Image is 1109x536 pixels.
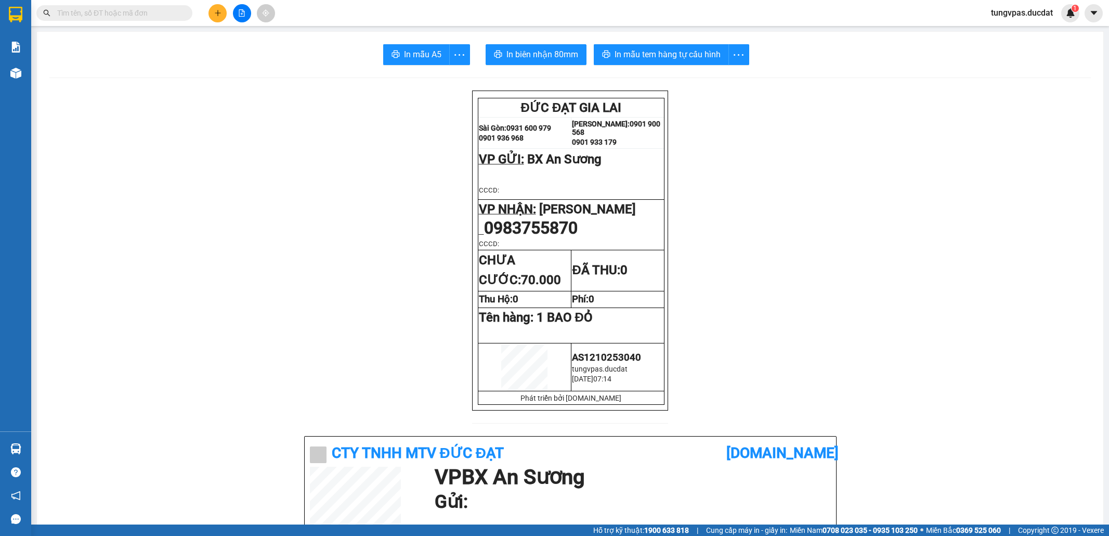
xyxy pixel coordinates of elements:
[572,120,630,128] strong: [PERSON_NAME]:
[479,152,524,167] span: VP GỬI:
[479,310,593,325] span: Tên hàng:
[10,68,21,79] img: warehouse-icon
[9,7,22,22] img: logo-vxr
[11,514,21,524] span: message
[479,124,506,132] strong: Sài Gòn:
[594,44,729,65] button: printerIn mẫu tem hàng tự cấu hình
[593,375,611,383] span: 07:14
[572,120,660,136] strong: 0901 900 568
[728,44,749,65] button: more
[208,4,227,22] button: plus
[494,50,502,60] span: printer
[521,100,622,115] span: ĐỨC ĐẠT GIA LAI
[729,48,749,61] span: more
[1066,8,1075,18] img: icon-new-feature
[506,124,551,132] strong: 0931 600 979
[11,491,21,501] span: notification
[449,44,470,65] button: more
[926,525,1001,536] span: Miền Bắc
[956,526,1001,534] strong: 0369 525 060
[572,293,594,305] strong: Phí:
[479,134,524,142] strong: 0901 936 968
[404,48,441,61] span: In mẫu A5
[572,375,593,383] span: [DATE]
[478,391,664,405] td: Phát triển bởi [DOMAIN_NAME]
[11,467,21,477] span: question-circle
[484,218,578,238] span: 0983755870
[593,525,689,536] span: Hỗ trợ kỹ thuật:
[644,526,689,534] strong: 1900 633 818
[539,202,636,216] span: [PERSON_NAME]
[1089,8,1099,18] span: caret-down
[697,525,698,536] span: |
[615,48,721,61] span: In mẫu tem hàng tự cấu hình
[435,467,826,488] h1: VP BX An Sương
[620,263,628,277] span: 0
[920,528,923,532] span: ⚪️
[1051,527,1059,534] span: copyright
[479,186,499,194] span: CCCD:
[589,293,594,305] span: 0
[383,44,450,65] button: printerIn mẫu A5
[479,202,536,216] span: VP NHẬN:
[238,9,245,17] span: file-add
[983,6,1061,19] span: tungvpas.ducdat
[450,48,469,61] span: more
[57,7,180,19] input: Tìm tên, số ĐT hoặc mã đơn
[10,42,21,53] img: solution-icon
[214,9,221,17] span: plus
[262,9,269,17] span: aim
[572,138,617,146] strong: 0901 933 179
[513,293,518,305] span: 0
[486,44,586,65] button: printerIn biên nhận 80mm
[332,444,504,462] b: CTy TNHH MTV ĐỨC ĐẠT
[1072,5,1079,12] sup: 1
[479,253,561,287] strong: CHƯA CƯỚC:
[537,310,593,325] span: 1 BAO ĐỎ
[257,4,275,22] button: aim
[572,365,628,373] span: tungvpas.ducdat
[506,48,578,61] span: In biên nhận 80mm
[435,488,826,516] h1: Gửi:
[790,525,918,536] span: Miền Nam
[572,352,641,363] span: AS1210253040
[521,273,561,287] span: 70.000
[1009,525,1010,536] span: |
[43,9,50,17] span: search
[823,526,918,534] strong: 0708 023 035 - 0935 103 250
[10,443,21,454] img: warehouse-icon
[1085,4,1103,22] button: caret-down
[479,293,518,305] strong: Thu Hộ:
[392,50,400,60] span: printer
[602,50,610,60] span: printer
[233,4,251,22] button: file-add
[479,240,499,248] span: CCCD:
[1073,5,1077,12] span: 1
[726,444,839,462] b: [DOMAIN_NAME]
[572,263,627,277] strong: ĐÃ THU:
[527,152,602,167] span: BX An Sương
[706,525,787,536] span: Cung cấp máy in - giấy in:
